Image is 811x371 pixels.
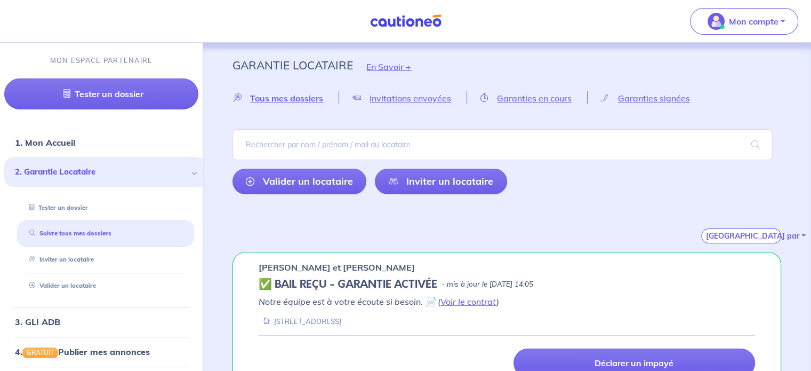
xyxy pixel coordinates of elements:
a: Suivre tous mes dossiers [25,230,111,237]
img: illu_account_valid_menu.svg [708,13,725,30]
p: Déclarer un impayé [595,358,673,368]
a: Tester un dossier [25,204,88,211]
p: - mis à jour le [DATE] 14:05 [441,279,533,290]
a: Invitations envoyées [339,93,467,103]
div: Inviter un locataire [17,251,194,269]
input: Rechercher par nom / prénom / mail du locataire [232,129,773,160]
a: Inviter un locataire [25,256,94,263]
a: Garanties signées [588,93,705,103]
button: En Savoir + [353,51,424,82]
div: 4.GRATUITPublier mes annonces [4,341,198,362]
p: MON ESPACE PARTENAIRE [50,56,153,66]
span: 2. Garantie Locataire [15,166,188,178]
div: 3. GLI ADB [4,311,198,333]
h5: ✅ BAIL REÇU - GARANTIE ACTIVÉE [259,278,437,291]
div: Tester un dossier [17,199,194,217]
a: Valider un locataire [232,169,366,194]
p: [PERSON_NAME] et [PERSON_NAME] [259,261,415,274]
a: Tester un dossier [4,78,198,109]
div: Valider un locataire [17,277,194,295]
div: state: CONTRACT-VALIDATED, Context: IN-MANAGEMENT,IS-GL-CAUTION [259,278,755,291]
p: Mon compte [729,15,778,28]
button: illu_account_valid_menu.svgMon compte [690,8,798,35]
a: 1. Mon Accueil [15,137,75,148]
a: Tous mes dossiers [232,93,339,103]
a: Valider un locataire [25,282,96,289]
div: 1. Mon Accueil [4,132,198,153]
img: Cautioneo [366,14,446,28]
div: 2. Garantie Locataire [4,157,207,187]
a: Garanties en cours [467,93,587,103]
a: Voir le contrat [440,296,496,307]
p: Garantie Locataire [232,56,353,75]
span: Tous mes dossiers [250,93,323,104]
a: 4.GRATUITPublier mes annonces [15,346,150,357]
a: Inviter un locataire [375,169,507,194]
div: [STREET_ADDRESS] [259,317,341,327]
em: Notre équipe est à votre écoute si besoin. 📄 ( ) [259,296,499,307]
a: 3. GLI ADB [15,317,60,327]
button: [GEOGRAPHIC_DATA] par [701,228,781,243]
span: Invitations envoyées [370,93,451,104]
span: Garanties en cours [497,93,572,104]
span: Garanties signées [618,93,690,104]
span: search [738,130,773,160]
div: Suivre tous mes dossiers [17,225,194,242]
